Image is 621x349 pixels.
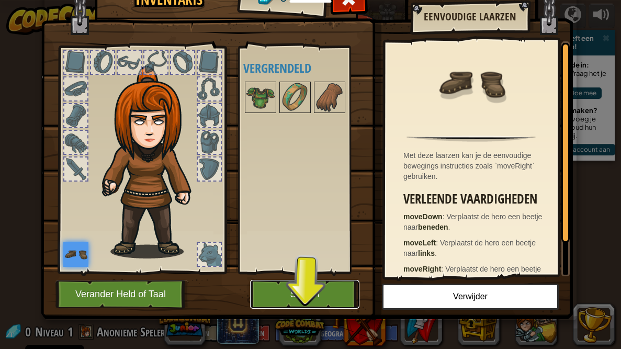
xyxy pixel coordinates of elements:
strong: moveRight [403,265,441,273]
strong: moveDown [403,212,443,221]
img: portrait.png [315,83,344,112]
span: : [443,212,447,221]
img: portrait.png [280,83,310,112]
strong: beneden [418,223,448,231]
span: Verplaatst de hero een beetje naar . [403,239,536,257]
strong: rechts [418,275,440,284]
h4: Vergrendeld [243,61,367,75]
strong: links [418,249,435,257]
button: Verwijder [382,284,559,310]
img: hr.png [407,136,536,142]
span: Verplaatst de hero een beetje naar . [403,212,542,231]
img: portrait.png [246,83,275,112]
span: Verplaatst de hero een beetje naar . [403,265,541,284]
img: portrait.png [63,242,88,267]
h3: Verleende vaardigheden [403,192,544,206]
h2: Eenvoudige Laarzen [421,11,519,22]
button: Verander Held of Taal [55,280,188,309]
span: : [441,265,445,273]
button: Spelen [250,280,359,309]
span: : [436,239,440,247]
div: Met deze laarzen kan je de eenvoudige bewegings instructies zoals `moveRight` gebruiken. [403,150,544,182]
img: hair_f2.png [97,66,210,258]
strong: moveLeft [403,239,436,247]
img: portrait.png [437,49,505,117]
